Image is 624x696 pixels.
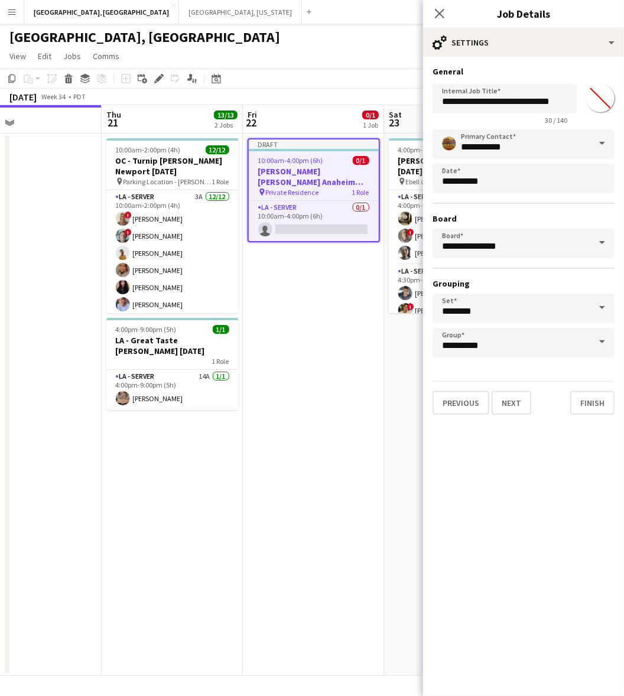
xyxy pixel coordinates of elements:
span: 0/1 [353,156,369,165]
span: Edit [38,51,51,61]
span: 4:00pm-9:00pm (5h) [116,325,177,334]
span: 21 [105,116,121,129]
span: Comms [93,51,119,61]
span: Ebell of LA [406,177,435,186]
app-job-card: 10:00am-2:00pm (4h)12/12OC - Turnip [PERSON_NAME] Newport [DATE] Parking Location - [PERSON_NAME]... [106,138,239,313]
h3: Grouping [433,278,615,289]
span: View [9,51,26,61]
span: Week 34 [39,92,69,101]
app-card-role: LA - Server5A3/34:00pm-9:00pm (5h)[PERSON_NAME]![PERSON_NAME][PERSON_NAME] [389,190,521,265]
div: Settings [423,28,624,57]
span: 0/1 [362,110,379,119]
app-card-role: LA - Server9A3/34:30pm-10:30pm (6h)[PERSON_NAME]![PERSON_NAME] [389,265,521,339]
span: ! [407,303,414,310]
div: 1 Job [363,121,378,129]
span: 12/12 [206,145,229,154]
button: Previous [433,391,489,415]
h3: OC - Turnip [PERSON_NAME] Newport [DATE] [106,155,239,177]
span: ! [125,212,132,219]
span: 4:00pm-10:30pm (6h30m) [398,145,476,154]
button: [GEOGRAPHIC_DATA], [US_STATE] [179,1,302,24]
button: [GEOGRAPHIC_DATA], [GEOGRAPHIC_DATA] [24,1,179,24]
button: Next [492,391,531,415]
span: Thu [106,109,121,120]
app-job-card: Draft10:00am-4:00pm (6h)0/1[PERSON_NAME] [PERSON_NAME] Anaheim [DATE] Private Residence1 RoleLA -... [248,138,380,242]
h1: [GEOGRAPHIC_DATA], [GEOGRAPHIC_DATA] [9,28,280,46]
span: Private Residence [266,188,319,197]
span: ! [407,229,414,236]
span: 22 [246,116,257,129]
span: Jobs [63,51,81,61]
span: 13/13 [214,110,238,119]
div: [DATE] [9,91,37,103]
button: Finish [570,391,615,415]
div: 2 Jobs [214,121,237,129]
app-card-role: LA - Server3A12/1210:00am-2:00pm (4h)![PERSON_NAME]![PERSON_NAME][PERSON_NAME][PERSON_NAME][PERSO... [106,190,239,419]
span: Parking Location - [PERSON_NAME][GEOGRAPHIC_DATA] [123,177,212,186]
span: 1 Role [212,177,229,186]
span: 23 [387,116,402,129]
span: Sat [389,109,402,120]
app-job-card: 4:00pm-10:30pm (6h30m)6/6[PERSON_NAME] of LA - [DATE] Ebell of LA2 RolesLA - Server5A3/34:00pm-9:... [389,138,521,313]
app-job-card: 4:00pm-9:00pm (5h)1/1LA - Great Taste [PERSON_NAME] [DATE]1 RoleLA - Server14A1/14:00pm-9:00pm (5... [106,318,239,410]
h3: General [433,66,615,77]
span: ! [125,229,132,236]
h3: [PERSON_NAME] of LA - [DATE] [389,155,521,177]
app-card-role: LA - Server0/110:00am-4:00pm (6h) [249,201,379,241]
h3: Job Details [423,6,624,21]
span: 1/1 [213,325,229,334]
span: Fri [248,109,257,120]
span: 10:00am-4:00pm (6h) [258,156,323,165]
a: View [5,48,31,64]
div: Draft [249,139,379,149]
div: PDT [73,92,86,101]
a: Jobs [58,48,86,64]
a: Comms [88,48,124,64]
app-card-role: LA - Server14A1/14:00pm-9:00pm (5h)[PERSON_NAME] [106,370,239,410]
h3: Board [433,213,615,224]
span: 30 / 140 [535,116,577,125]
h3: [PERSON_NAME] [PERSON_NAME] Anaheim [DATE] [249,166,379,187]
span: 10:00am-2:00pm (4h) [116,145,181,154]
span: 1 Role [352,188,369,197]
a: Edit [33,48,56,64]
span: 1 Role [212,357,229,366]
h3: LA - Great Taste [PERSON_NAME] [DATE] [106,335,239,356]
